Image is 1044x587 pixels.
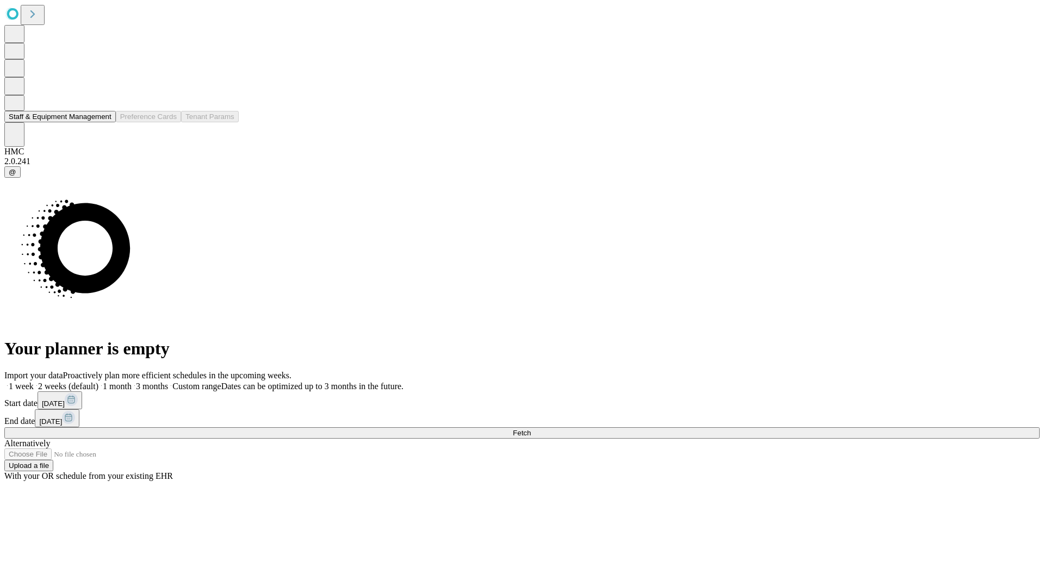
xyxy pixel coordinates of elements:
button: Fetch [4,427,1040,439]
span: @ [9,168,16,176]
div: Start date [4,391,1040,409]
h1: Your planner is empty [4,339,1040,359]
button: Upload a file [4,460,53,471]
div: End date [4,409,1040,427]
span: Dates can be optimized up to 3 months in the future. [221,382,403,391]
button: [DATE] [38,391,82,409]
span: 1 month [103,382,132,391]
div: 2.0.241 [4,157,1040,166]
span: [DATE] [39,417,62,426]
span: Custom range [172,382,221,391]
button: Staff & Equipment Management [4,111,116,122]
span: Import your data [4,371,63,380]
div: HMC [4,147,1040,157]
span: 3 months [136,382,168,391]
span: 1 week [9,382,34,391]
span: 2 weeks (default) [38,382,98,391]
span: Proactively plan more efficient schedules in the upcoming weeks. [63,371,291,380]
button: Tenant Params [181,111,239,122]
span: Alternatively [4,439,50,448]
button: [DATE] [35,409,79,427]
span: With your OR schedule from your existing EHR [4,471,173,480]
span: Fetch [513,429,531,437]
button: Preference Cards [116,111,181,122]
span: [DATE] [42,399,65,408]
button: @ [4,166,21,178]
